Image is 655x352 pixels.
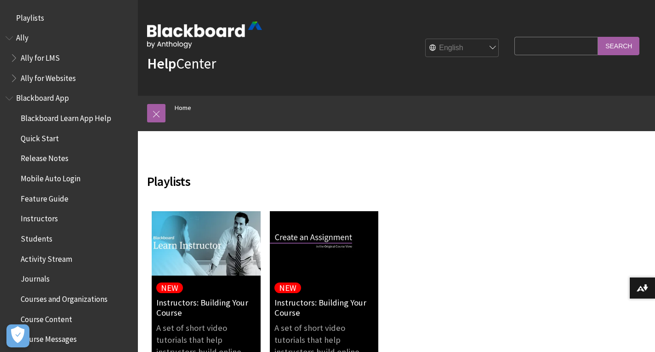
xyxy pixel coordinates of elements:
[147,161,510,191] h2: Playlists
[279,283,296,293] div: NEW
[21,332,77,344] span: Course Messages
[21,70,76,83] span: Ally for Websites
[21,211,58,224] span: Instructors
[21,251,72,264] span: Activity Stream
[274,298,374,317] a: Instructors: Building Your Course
[6,10,132,26] nav: Book outline for Playlists
[6,30,132,86] nav: Book outline for Anthology Ally Help
[161,283,178,293] div: NEW
[147,54,176,73] strong: Help
[16,10,44,23] span: Playlists
[598,37,639,55] input: Search
[21,312,72,324] span: Course Content
[156,298,256,317] a: Instructors: Building Your Course
[16,91,69,103] span: Blackboard App
[21,271,50,284] span: Journals
[147,54,216,73] a: HelpCenter
[6,324,29,347] button: Open Preferences
[21,191,68,203] span: Feature Guide
[21,131,59,143] span: Quick Start
[16,30,28,43] span: Ally
[21,291,108,304] span: Courses and Organizations
[21,110,111,123] span: Blackboard Learn App Help
[21,50,60,63] span: Ally for LMS
[147,22,262,48] img: Blackboard by Anthology
[21,151,68,163] span: Release Notes
[21,231,52,243] span: Students
[426,39,499,58] select: Site Language Selector
[175,102,191,114] a: Home
[21,171,80,183] span: Mobile Auto Login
